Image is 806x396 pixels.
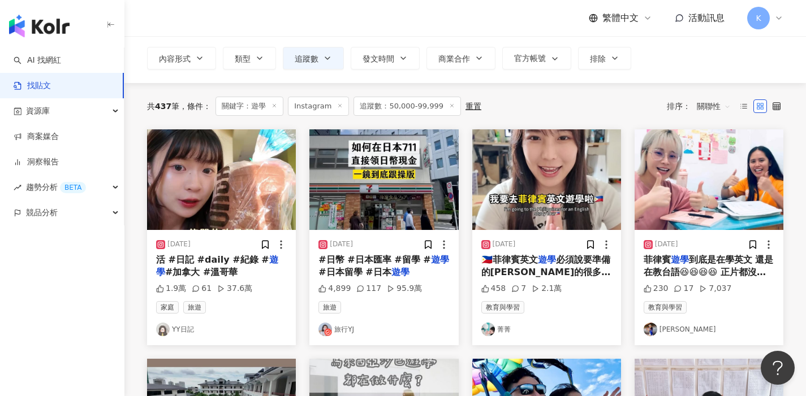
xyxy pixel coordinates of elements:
[156,283,186,294] div: 1.9萬
[472,129,621,230] img: post-image
[667,97,737,115] div: 排序：
[318,323,449,336] a: KOL Avatar旅行YJ
[481,323,495,336] img: KOL Avatar
[756,12,761,24] span: K
[147,47,216,69] button: 內容形式
[438,54,470,63] span: 商業合作
[156,254,269,265] span: 活 #日記 #daily #紀錄 #
[502,47,571,69] button: 官方帳號
[481,323,612,336] a: KOL Avatar菁菁
[318,283,351,294] div: 4,899
[14,184,21,192] span: rise
[481,254,538,265] span: 🇵🇭菲律賓英文
[511,283,526,294] div: 7
[578,47,631,69] button: 排除
[26,200,58,225] span: 競品分析
[590,54,606,63] span: 排除
[9,15,70,37] img: logo
[159,54,191,63] span: 內容形式
[635,129,783,230] img: post-image
[644,323,774,336] a: KOL Avatar[PERSON_NAME]
[387,283,422,294] div: 95.9萬
[493,240,516,249] div: [DATE]
[481,283,506,294] div: 458
[288,97,349,116] span: Instagram
[688,12,725,23] span: 活動訊息
[391,267,410,277] mark: 遊學
[156,254,278,277] mark: 遊學
[644,323,657,336] img: KOL Avatar
[14,55,61,66] a: searchAI 找網紅
[466,102,481,111] div: 重置
[155,102,171,111] span: 437
[330,240,353,249] div: [DATE]
[26,175,86,200] span: 趨勢分析
[26,98,50,124] span: 資源庫
[14,156,59,168] a: 洞察報告
[514,54,546,63] span: 官方帳號
[644,254,671,265] span: 菲律賓
[156,323,170,336] img: KOL Avatar
[318,254,430,265] span: #日幣 #日本匯率 #留學 #
[354,97,461,116] span: 追蹤數：50,000-99,999
[761,351,795,385] iframe: Help Scout Beacon - Open
[318,323,332,336] img: KOL Avatar
[602,12,639,24] span: 繁體中文
[60,182,86,193] div: BETA
[674,283,693,294] div: 17
[309,129,458,230] img: post-image
[295,54,318,63] span: 追蹤數
[217,283,252,294] div: 37.6萬
[167,240,191,249] div: [DATE]
[644,301,687,314] span: 教育與學習
[192,283,212,294] div: 61
[538,254,556,265] mark: 遊學
[318,267,391,277] span: #日本留學 #日本
[147,129,296,230] img: post-image
[699,283,731,294] div: 7,037
[179,102,211,111] span: 條件 ：
[351,47,420,69] button: 發文時間
[235,54,251,63] span: 類型
[156,301,179,314] span: 家庭
[147,102,179,111] div: 共 筆
[283,47,344,69] button: 追蹤數
[481,301,524,314] span: 教育與學習
[183,301,206,314] span: 旅遊
[671,254,689,265] mark: 遊學
[532,283,562,294] div: 2.1萬
[697,97,731,115] span: 關聯性
[644,254,774,354] span: 到底是在學英文 還是在教台語😆😆😆😆 正片都沒剪，其他片倒是先出來了🤭 結交認識了超多國家的朋友 菲律賓，日本，韓國，沙[GEOGRAPHIC_DATA]，蒙古 老師跟學生們都好配合🤪🤪 要是有...
[165,267,238,277] span: #加拿大 #溫哥華
[14,131,59,142] a: 商案媒合
[363,54,394,63] span: 發文時間
[431,254,449,265] mark: 遊學
[14,80,51,92] a: 找貼文
[356,283,381,294] div: 117
[655,240,678,249] div: [DATE]
[426,47,495,69] button: 商業合作
[644,283,669,294] div: 230
[223,47,276,69] button: 類型
[156,323,287,336] a: KOL AvatarYY日記
[318,301,341,314] span: 旅遊
[215,97,283,116] span: 關鍵字：遊學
